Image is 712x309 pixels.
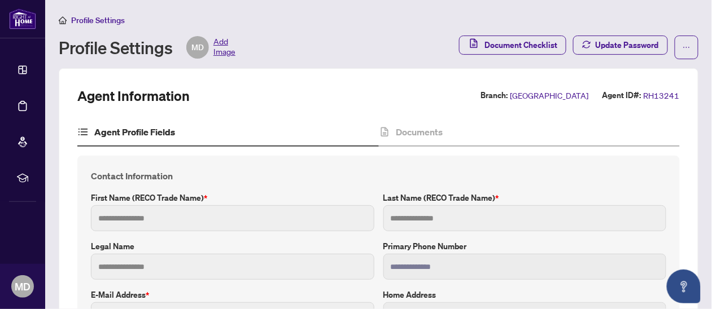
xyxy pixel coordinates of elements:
span: Document Checklist [484,36,557,54]
h4: Agent Profile Fields [94,125,175,139]
label: Branch: [481,89,508,102]
button: Document Checklist [459,36,566,55]
label: Last Name (RECO Trade Name) [383,192,667,204]
label: Agent ID#: [602,89,641,102]
label: First Name (RECO Trade Name) [91,192,374,204]
span: ellipsis [683,43,691,51]
span: Update Password [596,36,659,54]
span: MD [191,41,204,54]
span: RH13241 [644,89,680,102]
label: Legal Name [91,240,374,253]
span: Profile Settings [71,15,125,25]
label: Primary Phone Number [383,240,667,253]
label: E-mail Address [91,289,374,301]
button: Open asap [667,270,701,303]
span: Add Image [213,36,235,59]
img: logo [9,8,36,29]
h4: Contact Information [91,169,666,183]
label: Home Address [383,289,667,301]
button: Update Password [573,36,668,55]
span: home [59,16,67,24]
span: MD [15,279,30,294]
h4: Documents [396,125,443,139]
span: [GEOGRAPHIC_DATA] [510,89,589,102]
div: Profile Settings [59,36,235,59]
h2: Agent Information [77,87,190,105]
